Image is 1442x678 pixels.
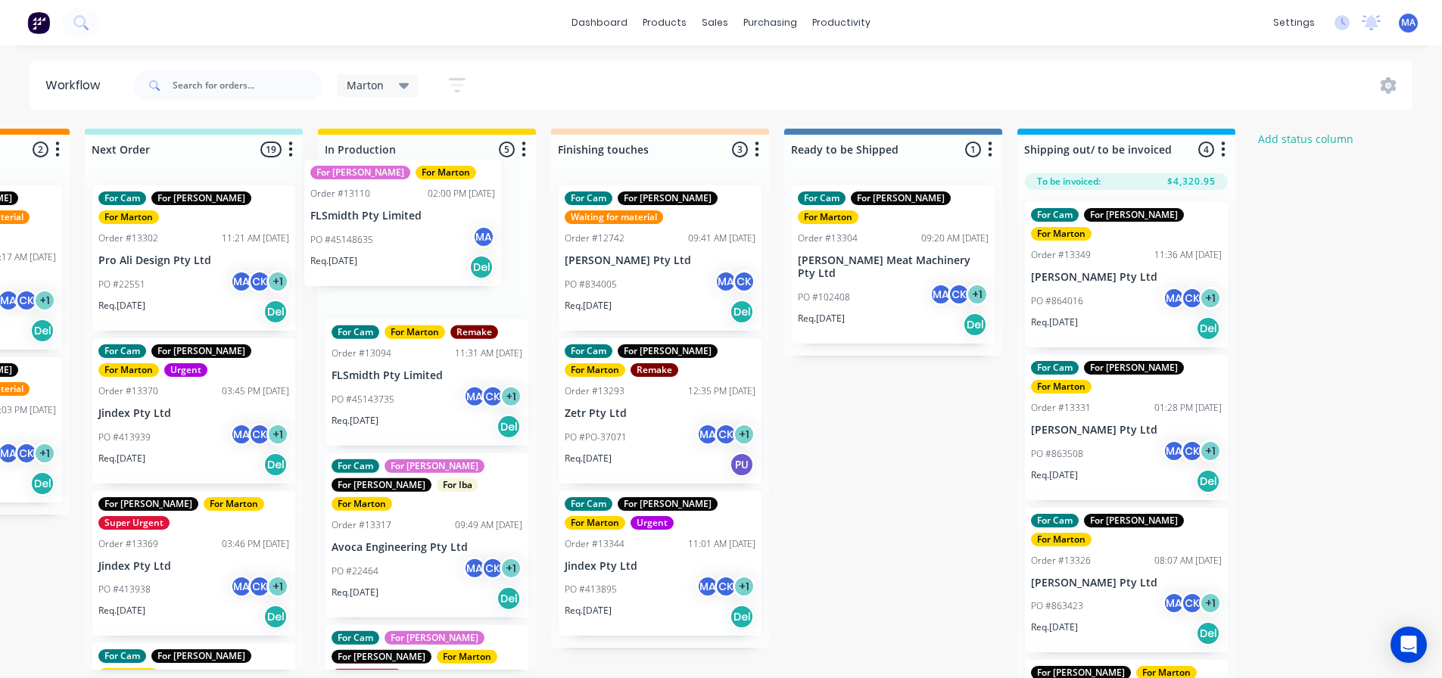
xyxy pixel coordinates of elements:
input: Enter column name… [92,142,241,157]
div: products [635,11,694,34]
input: Enter column name… [791,142,940,157]
span: 4 [1198,142,1214,157]
span: 2 [33,142,48,157]
input: Enter column name… [1024,142,1173,157]
img: Factory [27,11,50,34]
div: settings [1266,11,1322,34]
a: dashboard [564,11,635,34]
div: Open Intercom Messenger [1391,627,1427,663]
span: 5 [499,142,515,157]
div: purchasing [736,11,805,34]
div: sales [694,11,736,34]
span: Marton [347,77,384,93]
span: 1 [965,142,981,157]
div: productivity [805,11,878,34]
input: Enter column name… [325,142,474,157]
span: $4,320.95 [1167,175,1216,188]
button: Add status column [1250,129,1362,149]
input: Search for orders... [173,70,322,101]
input: Enter column name… [558,142,707,157]
span: 3 [732,142,748,157]
div: Workflow [45,76,107,95]
span: MA [1401,16,1416,30]
span: 19 [260,142,282,157]
span: To be invoiced: [1037,175,1101,188]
